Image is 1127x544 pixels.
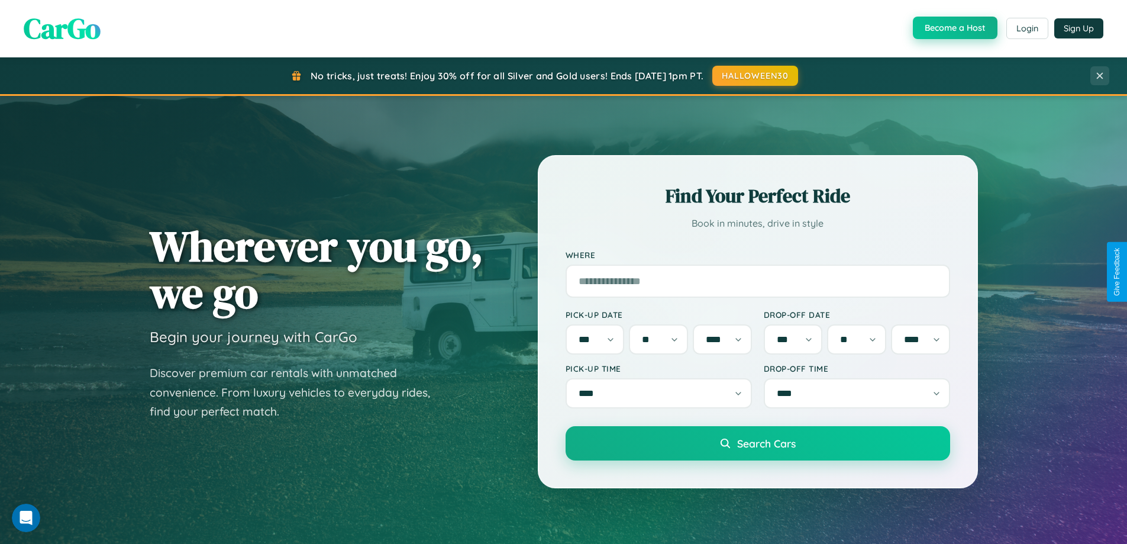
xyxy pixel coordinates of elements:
button: Search Cars [566,426,950,461]
h2: Find Your Perfect Ride [566,183,950,209]
span: CarGo [24,9,101,48]
p: Discover premium car rentals with unmatched convenience. From luxury vehicles to everyday rides, ... [150,363,445,421]
label: Pick-up Time [566,363,752,374]
div: Give Feedback [1113,248,1121,296]
button: Become a Host [913,17,997,39]
label: Drop-off Date [764,310,950,320]
label: Drop-off Time [764,363,950,374]
button: Sign Up [1054,18,1103,38]
span: No tricks, just treats! Enjoy 30% off for all Silver and Gold users! Ends [DATE] 1pm PT. [311,70,703,82]
button: Login [1006,18,1048,39]
button: HALLOWEEN30 [712,66,798,86]
label: Where [566,250,950,260]
p: Book in minutes, drive in style [566,215,950,232]
h1: Wherever you go, we go [150,223,483,316]
iframe: Intercom live chat [12,504,40,532]
label: Pick-up Date [566,310,752,320]
h3: Begin your journey with CarGo [150,328,357,346]
span: Search Cars [737,437,796,450]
